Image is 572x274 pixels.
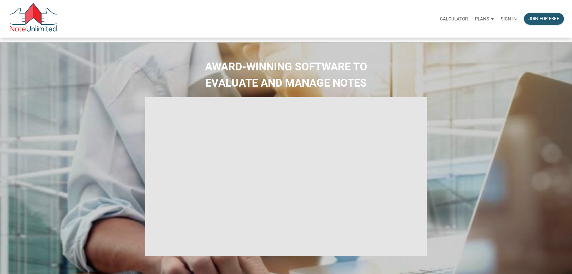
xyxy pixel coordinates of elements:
[471,9,497,28] a: Plans
[471,10,497,28] button: Plans
[145,97,427,256] iframe: NoteUnlimited
[497,9,520,28] a: Sign in
[501,16,517,22] p: Sign in
[520,9,567,28] a: Join for free
[528,15,559,22] div: Join for free
[524,13,564,25] button: Join for free
[436,9,471,28] a: Calculator
[440,16,468,22] p: Calculator
[475,16,489,22] p: Plans
[5,59,567,91] h2: AWARD-WINNING SOFTWARE TO EVALUATE AND MANAGE NOTES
